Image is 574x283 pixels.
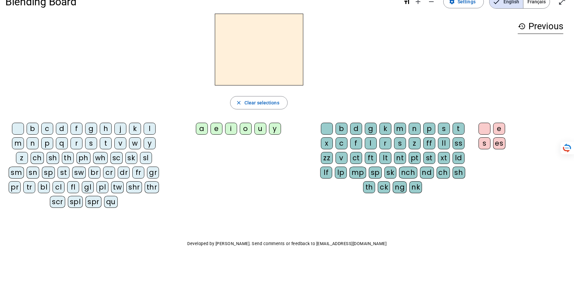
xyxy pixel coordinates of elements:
div: fl [67,181,79,193]
div: sn [27,167,39,179]
div: z [409,137,421,149]
div: s [394,137,406,149]
div: p [423,123,435,135]
div: shr [126,181,142,193]
div: b [336,123,348,135]
div: scr [50,196,65,208]
div: pt [409,152,421,164]
span: Clear selections [244,99,279,107]
div: v [336,152,348,164]
div: sm [9,167,24,179]
div: t [453,123,465,135]
div: q [56,137,68,149]
div: ch [437,167,450,179]
div: a [196,123,208,135]
div: spl [68,196,83,208]
div: g [365,123,377,135]
div: m [12,137,24,149]
div: c [41,123,53,135]
div: sp [369,167,382,179]
div: s [479,137,491,149]
mat-icon: close [236,100,242,106]
div: ld [453,152,465,164]
div: lt [379,152,391,164]
div: lp [335,167,347,179]
p: Developed by [PERSON_NAME]. Send comments or feedback to [EMAIL_ADDRESS][DOMAIN_NAME] [5,240,569,248]
div: u [254,123,266,135]
div: y [144,137,156,149]
div: zz [321,152,333,164]
div: sk [125,152,137,164]
div: spr [85,196,101,208]
div: ft [365,152,377,164]
div: sl [140,152,152,164]
div: y [269,123,281,135]
div: nch [399,167,417,179]
div: o [240,123,252,135]
div: wh [93,152,108,164]
div: d [56,123,68,135]
div: sk [384,167,396,179]
div: nk [409,181,422,193]
div: xt [438,152,450,164]
div: mp [350,167,366,179]
div: m [394,123,406,135]
div: f [350,137,362,149]
div: h [100,123,112,135]
div: e [493,123,505,135]
div: p [41,137,53,149]
div: s [85,137,97,149]
div: dr [118,167,130,179]
div: e [211,123,222,135]
div: z [16,152,28,164]
h3: Previous [518,19,563,34]
div: c [336,137,348,149]
div: gl [82,181,94,193]
div: tr [23,181,35,193]
div: sp [42,167,55,179]
div: g [85,123,97,135]
div: sh [47,152,59,164]
div: cr [103,167,115,179]
div: nd [420,167,434,179]
div: w [129,137,141,149]
div: st [58,167,70,179]
div: ph [76,152,90,164]
div: sh [453,167,465,179]
div: cl [53,181,65,193]
div: x [321,137,333,149]
div: r [379,137,391,149]
div: k [129,123,141,135]
div: ff [423,137,435,149]
div: sc [110,152,123,164]
div: b [27,123,39,135]
div: t [100,137,112,149]
div: gr [147,167,159,179]
div: v [114,137,126,149]
div: i [225,123,237,135]
div: r [71,137,82,149]
mat-icon: history [518,22,526,30]
div: j [114,123,126,135]
div: pr [9,181,21,193]
div: tw [111,181,124,193]
div: bl [38,181,50,193]
div: ck [378,181,390,193]
div: nt [394,152,406,164]
div: ct [350,152,362,164]
div: fr [132,167,144,179]
div: l [144,123,156,135]
div: st [423,152,435,164]
button: Clear selections [230,96,288,109]
div: ss [453,137,465,149]
div: lf [320,167,332,179]
div: f [71,123,82,135]
div: n [409,123,421,135]
div: k [379,123,391,135]
div: s [438,123,450,135]
div: sw [72,167,86,179]
div: d [350,123,362,135]
div: n [27,137,39,149]
div: ch [31,152,44,164]
div: thr [145,181,159,193]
